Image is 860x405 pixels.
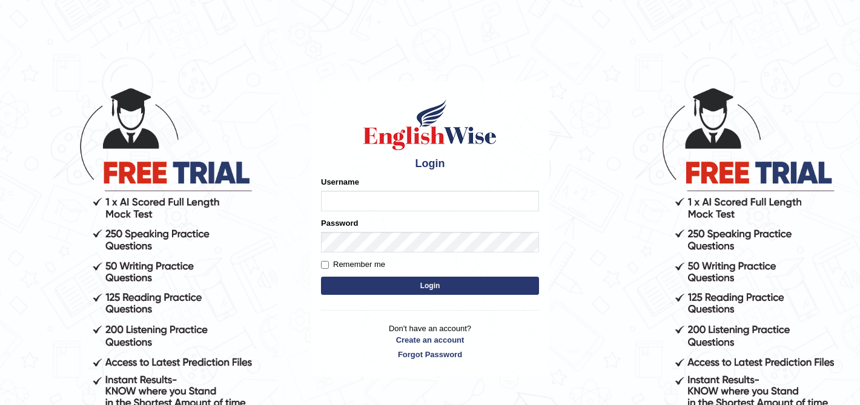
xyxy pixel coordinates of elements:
[361,97,499,152] img: Logo of English Wise sign in for intelligent practice with AI
[321,323,539,360] p: Don't have an account?
[321,158,539,170] h4: Login
[321,277,539,295] button: Login
[321,217,358,229] label: Password
[321,176,359,188] label: Username
[321,334,539,346] a: Create an account
[321,349,539,360] a: Forgot Password
[321,261,329,269] input: Remember me
[321,258,385,271] label: Remember me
